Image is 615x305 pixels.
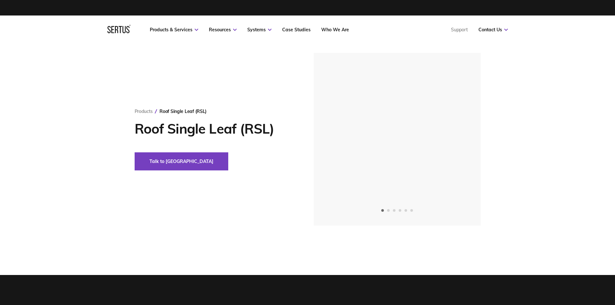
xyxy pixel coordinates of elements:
[150,27,198,33] a: Products & Services
[135,152,228,170] button: Talk to [GEOGRAPHIC_DATA]
[135,121,294,137] h1: Roof Single Leaf (RSL)
[410,209,413,212] span: Go to slide 6
[209,27,237,33] a: Resources
[399,209,401,212] span: Go to slide 4
[135,108,153,114] a: Products
[387,209,390,212] span: Go to slide 2
[393,209,395,212] span: Go to slide 3
[282,27,311,33] a: Case Studies
[405,209,407,212] span: Go to slide 5
[321,27,349,33] a: Who We Are
[451,27,468,33] a: Support
[478,27,508,33] a: Contact Us
[247,27,272,33] a: Systems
